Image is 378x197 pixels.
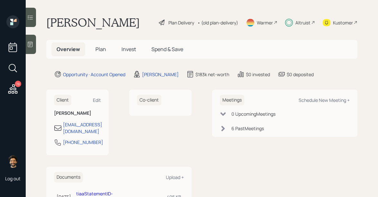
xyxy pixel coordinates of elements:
div: 19 [15,81,21,87]
h6: [PERSON_NAME] [54,111,101,116]
h6: Meetings [220,95,244,105]
h6: Client [54,95,71,105]
div: • (old plan-delivery) [197,19,238,26]
div: Kustomer [333,19,353,26]
h1: [PERSON_NAME] [46,15,140,30]
div: $0 deposited [287,71,314,78]
span: Spend & Save [151,46,183,53]
div: 6 Past Meeting s [231,125,264,132]
div: [PHONE_NUMBER] [63,139,103,146]
span: Invest [122,46,136,53]
div: $0 invested [246,71,270,78]
div: Opportunity · Account Opened [63,71,125,78]
span: Plan [95,46,106,53]
h6: Documents [54,172,83,183]
h6: Co-client [137,95,161,105]
div: 0 Upcoming Meeting s [231,111,275,117]
div: Schedule New Meeting + [299,97,350,103]
div: [PERSON_NAME] [142,71,179,78]
div: Upload + [166,174,184,180]
span: Overview [57,46,80,53]
div: Log out [5,175,21,182]
img: eric-schwartz-headshot.png [6,155,19,168]
div: Plan Delivery [168,19,194,26]
div: Warmer [257,19,273,26]
div: Altruist [295,19,310,26]
div: Edit [93,97,101,103]
div: $183k net-worth [195,71,229,78]
div: [EMAIL_ADDRESS][DOMAIN_NAME] [63,121,102,135]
